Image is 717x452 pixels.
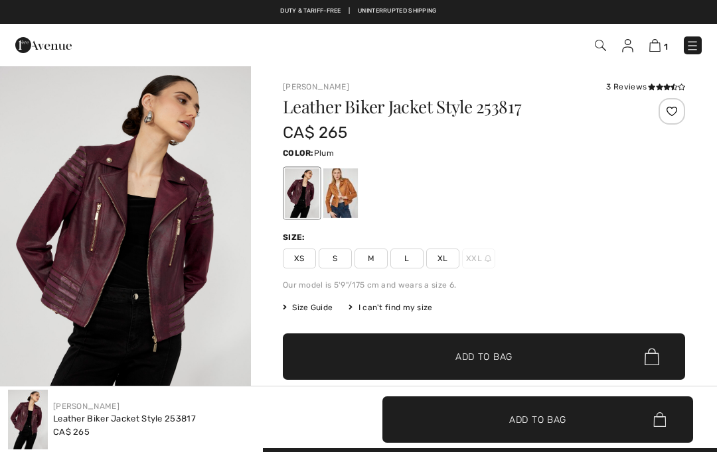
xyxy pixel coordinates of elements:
img: ring-m.svg [485,255,491,262]
span: Size Guide [283,302,333,313]
span: Add to Bag [509,412,566,426]
img: Search [595,40,606,51]
div: I can't find my size [349,302,432,313]
img: Bag.svg [653,412,666,427]
a: 1ère Avenue [15,38,72,50]
span: M [355,249,388,268]
a: 1 [649,37,668,53]
span: XXL [462,249,495,268]
span: Color: [283,148,314,158]
span: CA$ 265 [283,123,347,142]
span: Plum [314,148,334,158]
img: My Info [622,39,633,52]
button: Add to Bag [283,333,685,380]
h1: Leather Biker Jacket Style 253817 [283,98,618,115]
span: XS [283,249,316,268]
span: S [319,249,352,268]
img: 1ère Avenue [15,32,72,58]
span: XL [426,249,459,268]
div: Size: [283,231,308,243]
img: Menu [686,39,699,52]
img: Leather Biker Jacket Style 253817 [8,390,48,449]
img: Bag.svg [645,348,659,365]
a: [PERSON_NAME] [53,402,119,411]
div: 3 Reviews [606,81,685,93]
img: Shopping Bag [649,39,661,52]
div: Burnt orange [323,168,358,218]
span: 1 [664,42,668,52]
a: [PERSON_NAME] [283,82,349,91]
span: Add to Bag [455,350,513,364]
div: Our model is 5'9"/175 cm and wears a size 6. [283,279,685,291]
div: Plum [285,168,319,218]
button: Add to Bag [382,396,693,443]
span: L [390,249,424,268]
div: Leather Biker Jacket Style 253817 [53,412,196,425]
span: CA$ 265 [53,427,90,437]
